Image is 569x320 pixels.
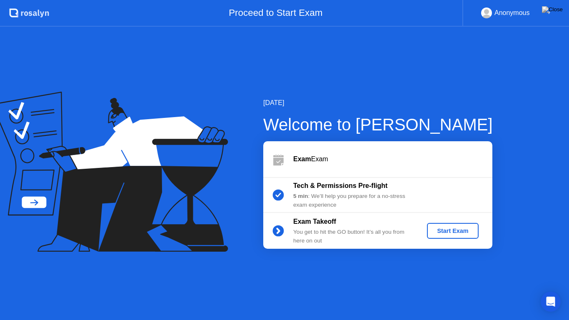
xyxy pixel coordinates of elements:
button: Start Exam [427,223,478,239]
b: Exam Takeoff [293,218,336,225]
b: Tech & Permissions Pre-flight [293,182,387,189]
div: Exam [293,154,492,164]
b: 5 min [293,193,308,199]
div: Start Exam [430,227,475,234]
img: Close [542,6,563,13]
b: Exam [293,155,311,162]
div: [DATE] [263,98,493,108]
div: Open Intercom Messenger [541,292,561,312]
div: Welcome to [PERSON_NAME] [263,112,493,137]
div: : We’ll help you prepare for a no-stress exam experience [293,192,413,209]
div: Anonymous [494,7,530,18]
div: You get to hit the GO button! It’s all you from here on out [293,228,413,245]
